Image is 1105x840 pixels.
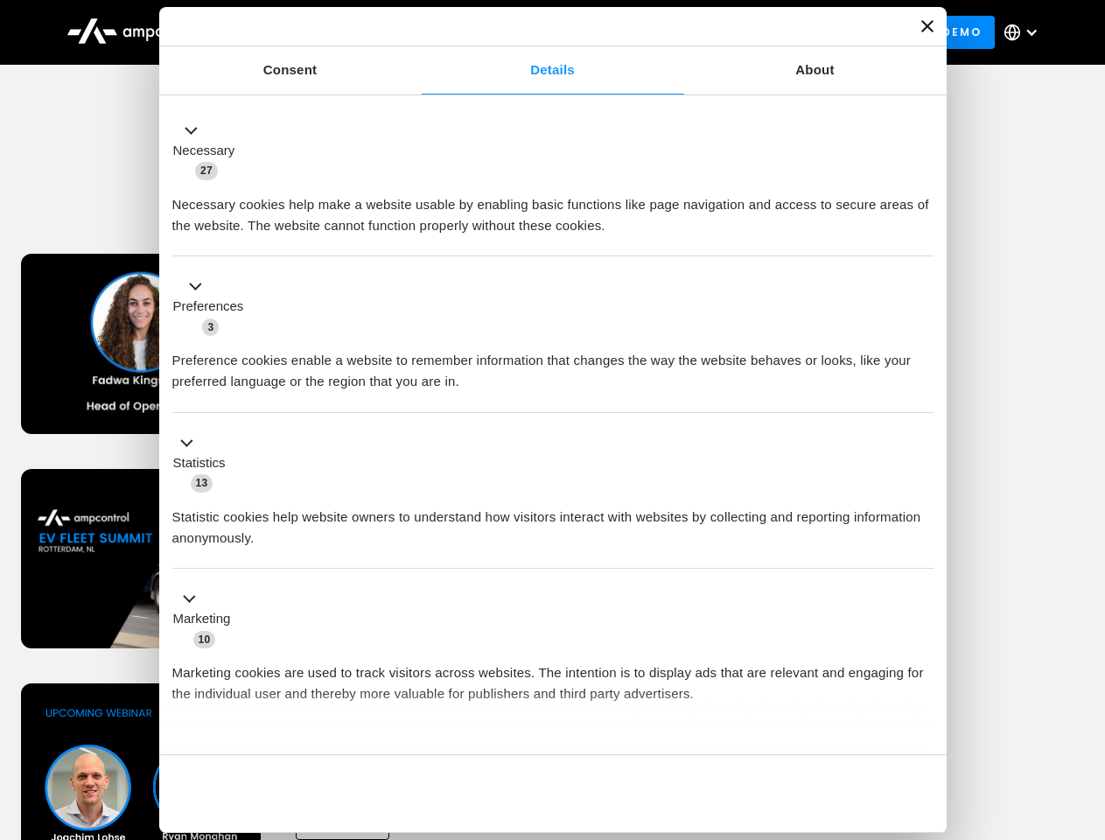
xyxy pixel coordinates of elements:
div: Statistic cookies help website owners to understand how visitors interact with websites by collec... [172,493,934,549]
span: 10 [193,631,216,648]
button: Okay [682,768,933,819]
label: Necessary [173,141,235,161]
button: Marketing (10) [172,589,241,650]
div: Necessary cookies help make a website usable by enabling basic functions like page navigation and... [172,181,934,236]
div: Preference cookies enable a website to remember information that changes the way the website beha... [172,337,934,392]
button: Unclassified (2) [172,745,316,766]
span: 13 [191,474,213,492]
a: Details [422,46,684,94]
div: Marketing cookies are used to track visitors across websites. The intention is to display ads tha... [172,649,934,704]
label: Preferences [173,297,244,317]
button: Necessary (27) [172,120,246,181]
label: Marketing [173,609,231,629]
span: 2 [289,747,305,765]
h1: Upcoming Webinars [21,177,1085,219]
a: Consent [159,46,422,94]
a: About [684,46,947,94]
span: 3 [202,318,219,336]
label: Statistics [173,453,226,473]
button: Preferences (3) [172,276,255,338]
button: Statistics (13) [172,432,236,493]
span: 27 [195,162,218,179]
button: Close banner [921,20,934,32]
